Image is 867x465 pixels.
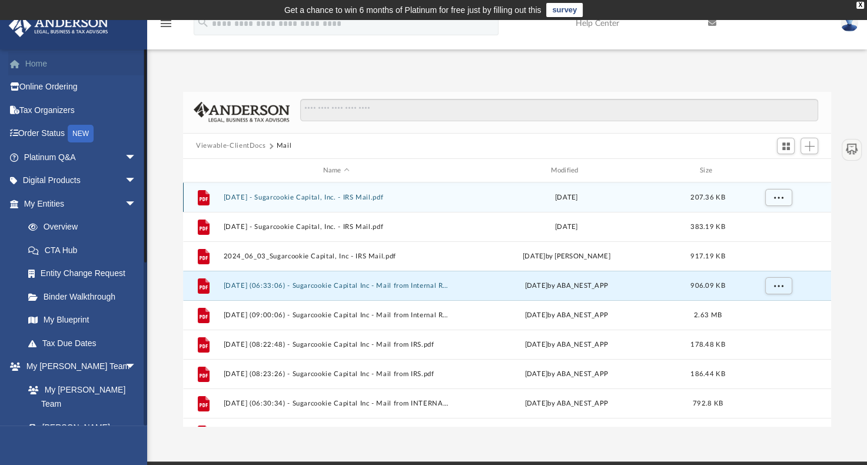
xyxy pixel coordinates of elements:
[454,165,679,176] div: Modified
[16,331,154,355] a: Tax Due Dates
[454,340,679,350] div: [DATE] by ABA_NEST_APP
[8,145,154,169] a: Platinum Q&Aarrow_drop_down
[454,222,679,232] div: [DATE]
[454,251,679,262] div: [DATE] by [PERSON_NAME]
[188,165,218,176] div: id
[224,311,449,319] button: [DATE] (09:00:06) - Sugarcookie Capital Inc - Mail from Internal Revenue Service.pdf
[224,253,449,260] button: 2024_06_03_Sugarcookie Capital, Inc - IRS Mail.pdf
[736,165,819,176] div: id
[284,3,542,17] div: Get a chance to win 6 months of Platinum for free just by filling out this
[159,16,173,31] i: menu
[16,285,154,308] a: Binder Walkthrough
[685,165,732,176] div: Size
[300,99,818,121] input: Search files and folders
[125,169,148,193] span: arrow_drop_down
[8,122,154,146] a: Order StatusNEW
[16,416,148,453] a: [PERSON_NAME] System
[224,341,449,348] button: [DATE] (08:22:48) - Sugarcookie Capital Inc - Mail from IRS.pdf
[16,378,142,416] a: My [PERSON_NAME] Team
[454,281,679,291] div: [DATE] by ABA_NEST_APP
[16,308,148,332] a: My Blueprint
[196,141,265,151] button: Viewable-ClientDocs
[224,194,449,201] button: [DATE] - Sugarcookie Capital, Inc. - IRS Mail.pdf
[454,398,679,409] div: [DATE] by ABA_NEST_APP
[454,192,679,203] div: [DATE]
[800,138,818,154] button: Add
[694,312,722,318] span: 2.63 MB
[125,192,148,216] span: arrow_drop_down
[16,238,154,262] a: CTA Hub
[454,310,679,321] div: [DATE] by ABA_NEST_APP
[16,262,154,285] a: Entity Change Request
[690,283,725,289] span: 906.09 KB
[16,215,154,239] a: Overview
[8,169,154,192] a: Digital Productsarrow_drop_down
[125,145,148,170] span: arrow_drop_down
[224,223,449,231] button: [DATE] - Sugarcookie Capital, Inc. - IRS Mail.pdf
[224,400,449,407] button: [DATE] (06:30:34) - Sugarcookie Capital Inc - Mail from INTERNAL REVENUE SERVICE.pdf
[68,125,94,142] div: NEW
[777,138,795,154] button: Switch to Grid View
[8,75,154,99] a: Online Ordering
[546,3,583,17] a: survey
[690,224,725,230] span: 383.19 KB
[8,52,154,75] a: Home
[690,341,725,348] span: 178.48 KB
[690,194,725,201] span: 207.36 KB
[8,355,148,378] a: My [PERSON_NAME] Teamarrow_drop_down
[224,370,449,378] button: [DATE] (08:23:26) - Sugarcookie Capital Inc - Mail from IRS.pdf
[223,165,449,176] div: Name
[690,371,725,377] span: 186.44 KB
[765,277,792,295] button: More options
[277,141,292,151] button: Mail
[841,15,858,32] img: User Pic
[693,400,723,407] span: 792.8 KB
[856,2,864,9] div: close
[690,253,725,260] span: 917.19 KB
[8,98,154,122] a: Tax Organizers
[159,22,173,31] a: menu
[224,282,449,290] button: [DATE] (06:33:06) - Sugarcookie Capital Inc - Mail from Internal Revenue Service.pdf
[183,182,831,426] div: grid
[765,189,792,207] button: More options
[125,355,148,379] span: arrow_drop_down
[8,192,154,215] a: My Entitiesarrow_drop_down
[454,369,679,380] div: [DATE] by ABA_NEST_APP
[5,14,112,37] img: Anderson Advisors Platinum Portal
[197,16,210,29] i: search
